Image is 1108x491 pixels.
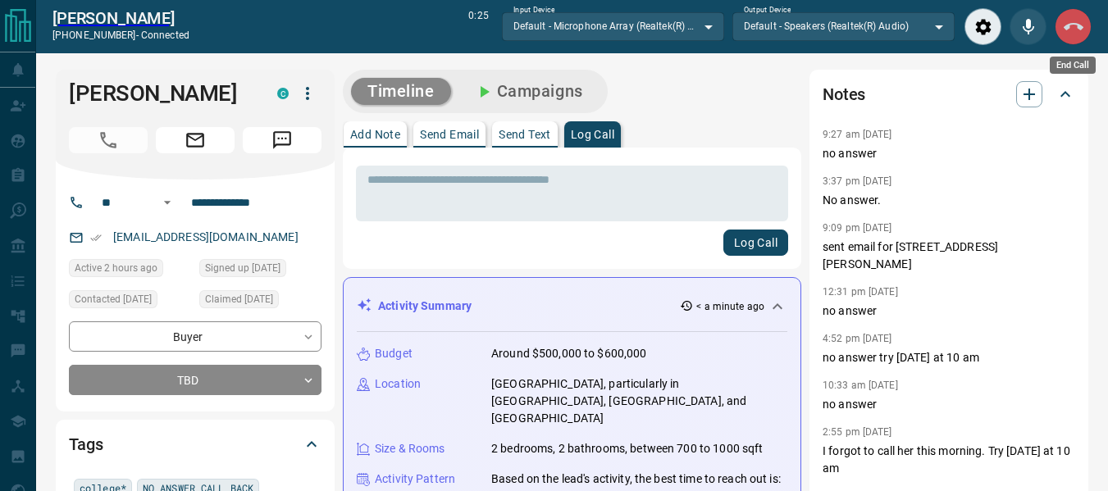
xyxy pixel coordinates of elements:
p: Activity Summary [378,298,472,315]
div: TBD [69,365,321,395]
div: Sat Aug 16 2025 [69,290,191,313]
a: [EMAIL_ADDRESS][DOMAIN_NAME] [113,230,299,243]
span: Call [69,127,148,153]
span: Email [156,127,235,153]
span: Contacted [DATE] [75,291,152,307]
p: < a minute ago [696,299,764,314]
p: 10:33 am [DATE] [823,380,898,391]
p: 2:55 pm [DATE] [823,426,892,438]
p: no answer [823,302,1075,320]
div: Tags [69,425,321,464]
div: Buyer [69,321,321,352]
p: Around $500,000 to $600,000 [491,345,647,362]
div: Mon Mar 03 2025 [199,290,321,313]
p: Activity Pattern [375,471,455,488]
button: Campaigns [458,78,600,105]
div: End Call [1050,57,1096,74]
span: connected [141,30,189,41]
p: sent email for [STREET_ADDRESS][PERSON_NAME] [823,239,1075,273]
div: Default - Microphone Array (Realtek(R) Audio) [502,12,724,40]
h2: Notes [823,81,865,107]
div: Audio Settings [964,8,1001,45]
p: 12:31 pm [DATE] [823,286,898,298]
div: condos.ca [277,88,289,99]
p: Size & Rooms [375,440,445,457]
div: Activity Summary< a minute ago [357,291,787,321]
p: 9:27 am [DATE] [823,129,892,140]
button: Timeline [351,78,451,105]
span: Message [243,127,321,153]
button: Log Call [723,230,788,256]
span: Active 2 hours ago [75,260,157,276]
div: End Call [1055,8,1092,45]
p: 4:52 pm [DATE] [823,333,892,344]
p: Add Note [350,129,400,140]
div: Default - Speakers (Realtek(R) Audio) [732,12,955,40]
p: 0:25 [468,8,488,45]
p: Log Call [571,129,614,140]
p: [PHONE_NUMBER] - [52,28,189,43]
div: Mon Mar 03 2025 [199,259,321,282]
h2: Tags [69,431,103,457]
p: 3:37 pm [DATE] [823,175,892,187]
p: Send Email [420,129,479,140]
span: Claimed [DATE] [205,291,273,307]
button: Open [157,193,177,212]
p: no answer [823,396,1075,413]
h1: [PERSON_NAME] [69,80,253,107]
p: No answer. [823,192,1075,209]
p: Location [375,375,421,393]
p: 2 bedrooms, 2 bathrooms, between 700 to 1000 sqft [491,440,763,457]
svg: Email Verified [90,232,102,243]
p: Send Text [499,129,551,140]
p: Budget [375,345,413,362]
div: Notes [823,75,1075,114]
p: no answer try [DATE] at 10 am [823,349,1075,366]
label: Output Device [744,5,791,16]
div: Mon Aug 18 2025 [69,259,191,282]
p: [GEOGRAPHIC_DATA], particularly in [GEOGRAPHIC_DATA], [GEOGRAPHIC_DATA], and [GEOGRAPHIC_DATA] [491,375,787,427]
p: no answer [823,145,1075,162]
p: 9:09 pm [DATE] [823,222,892,234]
label: Input Device [513,5,555,16]
p: I forgot to call her this morning. Try [DATE] at 10 am [823,443,1075,477]
div: Mute [1010,8,1046,45]
span: Signed up [DATE] [205,260,280,276]
a: [PERSON_NAME] [52,8,189,28]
